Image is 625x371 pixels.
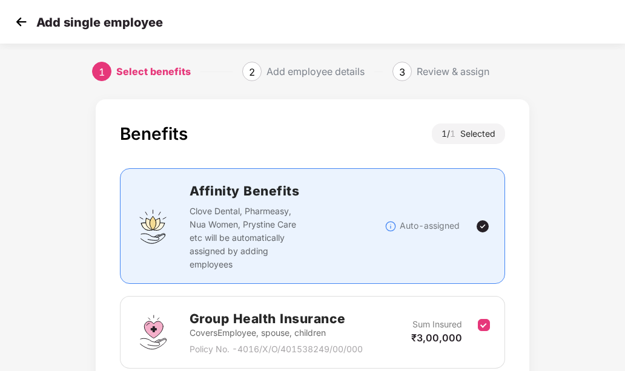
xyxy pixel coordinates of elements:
p: Policy No. - 4016/X/O/401538249/00/000 [190,343,363,356]
h2: Group Health Insurance [190,309,363,329]
div: Select benefits [116,62,191,81]
p: Sum Insured [412,318,462,331]
span: ₹3,00,000 [411,332,462,344]
p: Auto-assigned [400,219,460,232]
span: 1 [450,128,460,139]
div: 1 / Selected [432,123,505,144]
h2: Affinity Benefits [190,181,385,201]
span: 3 [399,66,405,78]
div: Review & assign [417,62,489,81]
div: Benefits [120,123,188,144]
img: svg+xml;base64,PHN2ZyBpZD0iQWZmaW5pdHlfQmVuZWZpdHMiIGRhdGEtbmFtZT0iQWZmaW5pdHkgQmVuZWZpdHMiIHhtbG... [135,208,171,245]
p: Add single employee [36,15,163,30]
img: svg+xml;base64,PHN2ZyBpZD0iVGljay0yNHgyNCIgeG1sbnM9Imh0dHA6Ly93d3cudzMub3JnLzIwMDAvc3ZnIiB3aWR0aD... [475,219,490,234]
img: svg+xml;base64,PHN2ZyBpZD0iR3JvdXBfSGVhbHRoX0luc3VyYW5jZSIgZGF0YS1uYW1lPSJHcm91cCBIZWFsdGggSW5zdX... [135,314,171,350]
p: Covers Employee, spouse, children [190,326,363,340]
span: 2 [249,66,255,78]
img: svg+xml;base64,PHN2ZyBpZD0iSW5mb18tXzMyeDMyIiBkYXRhLW5hbWU9IkluZm8gLSAzMngzMiIgeG1sbnM9Imh0dHA6Ly... [385,220,397,232]
span: 1 [99,66,105,78]
div: Add employee details [266,62,365,81]
p: Clove Dental, Pharmeasy, Nua Women, Prystine Care etc will be automatically assigned by adding em... [190,205,307,271]
img: svg+xml;base64,PHN2ZyB4bWxucz0iaHR0cDovL3d3dy53My5vcmcvMjAwMC9zdmciIHdpZHRoPSIzMCIgaGVpZ2h0PSIzMC... [12,13,30,31]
